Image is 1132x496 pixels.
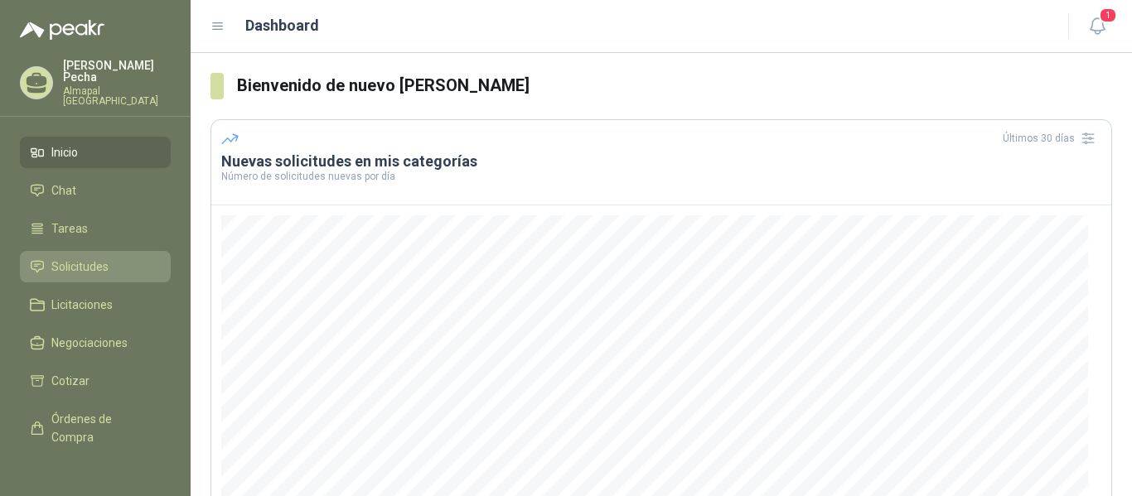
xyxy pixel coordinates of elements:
p: Número de solicitudes nuevas por día [221,171,1101,181]
span: Inicio [51,143,78,161]
button: 1 [1082,12,1112,41]
a: Chat [20,175,171,206]
span: Tareas [51,219,88,238]
h3: Nuevas solicitudes en mis categorías [221,152,1101,171]
a: Licitaciones [20,289,171,320]
a: Tareas [20,213,171,244]
span: 1 [1099,7,1117,23]
p: Almapal [GEOGRAPHIC_DATA] [63,86,171,106]
span: Negociaciones [51,334,128,352]
h1: Dashboard [245,14,319,37]
span: Órdenes de Compra [51,410,155,446]
p: [PERSON_NAME] Pecha [63,60,171,83]
a: Inicio [20,137,171,168]
span: Licitaciones [51,296,113,314]
h3: Bienvenido de nuevo [PERSON_NAME] [237,73,1112,99]
a: Negociaciones [20,327,171,359]
div: Últimos 30 días [1003,125,1101,152]
img: Logo peakr [20,20,104,40]
span: Cotizar [51,372,89,390]
span: Solicitudes [51,258,109,276]
a: Solicitudes [20,251,171,282]
span: Chat [51,181,76,200]
a: Órdenes de Compra [20,403,171,453]
a: Cotizar [20,365,171,397]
